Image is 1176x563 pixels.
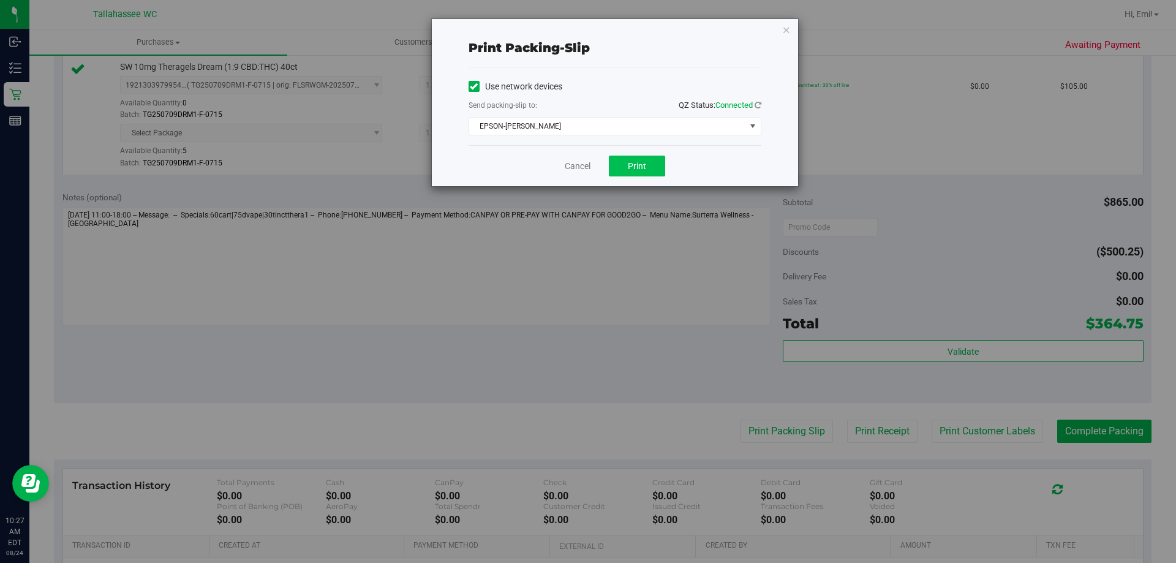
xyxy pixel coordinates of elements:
[12,465,49,502] iframe: Resource center
[565,160,590,173] a: Cancel
[745,118,760,135] span: select
[469,118,745,135] span: EPSON-[PERSON_NAME]
[469,100,537,111] label: Send packing-slip to:
[469,80,562,93] label: Use network devices
[715,100,753,110] span: Connected
[469,40,590,55] span: Print packing-slip
[679,100,761,110] span: QZ Status:
[628,161,646,171] span: Print
[609,156,665,176] button: Print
